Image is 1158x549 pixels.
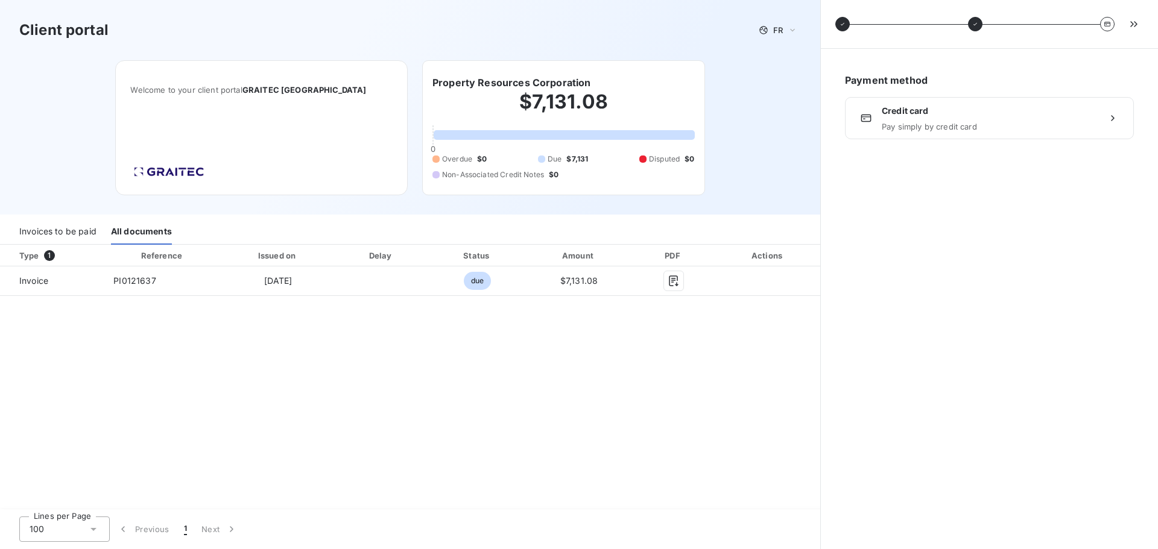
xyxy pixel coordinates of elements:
[566,154,588,165] span: $7,131
[194,516,245,542] button: Next
[431,144,435,154] span: 0
[224,249,332,262] div: Issued on
[464,272,491,290] span: due
[10,275,94,287] span: Invoice
[548,154,562,165] span: Due
[130,85,393,95] span: Welcome to your client portal
[337,249,426,262] div: Delay
[432,75,591,90] h6: Property Resources Corporation
[773,25,783,35] span: FR
[19,219,96,245] div: Invoices to be paid
[12,249,101,262] div: Type
[442,169,544,180] span: Non-Associated Credit Notes
[141,251,182,260] div: Reference
[242,85,367,95] span: GRAITEC [GEOGRAPHIC_DATA]
[111,219,172,245] div: All documents
[113,275,156,286] span: PI0121637
[177,516,194,542] button: 1
[718,249,818,262] div: Actions
[560,275,598,286] span: $7,131.08
[30,523,44,535] span: 100
[432,90,695,126] h2: $7,131.08
[649,154,680,165] span: Disputed
[264,275,293,286] span: [DATE]
[549,169,558,180] span: $0
[44,250,55,261] span: 1
[477,154,487,165] span: $0
[130,163,207,180] img: Company logo
[110,516,177,542] button: Previous
[184,523,187,535] span: 1
[529,249,629,262] div: Amount
[19,19,109,41] h3: Client portal
[882,122,1097,131] span: Pay simply by credit card
[685,154,694,165] span: $0
[882,105,1097,117] span: Credit card
[442,154,472,165] span: Overdue
[845,73,1134,87] h6: Payment method
[634,249,713,262] div: PDF
[431,249,524,262] div: Status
